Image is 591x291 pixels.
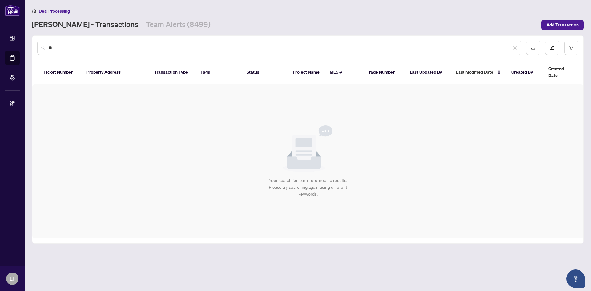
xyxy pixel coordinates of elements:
span: Created Date [548,65,574,79]
th: Status [242,60,288,84]
div: Your search for 'barh' returned no results. Please try searching again using different keywords. [266,177,350,197]
th: Tags [195,60,242,84]
button: Open asap [566,269,585,288]
button: edit [545,41,559,55]
span: edit [550,46,554,50]
img: logo [5,5,20,16]
button: Add Transaction [541,20,584,30]
span: Deal Processing [39,8,70,14]
th: Project Name [288,60,325,84]
span: Add Transaction [546,20,579,30]
span: home [32,9,36,13]
span: download [531,46,535,50]
th: Last Updated By [405,60,451,84]
th: Property Address [82,60,149,84]
th: MLS # [325,60,362,84]
a: [PERSON_NAME] - Transactions [32,19,139,30]
th: Ticket Number [38,60,82,84]
span: close [513,46,517,50]
th: Last Modified Date [451,60,506,84]
th: Created By [506,60,543,84]
button: filter [564,41,578,55]
span: filter [569,46,573,50]
span: LT [10,274,15,283]
th: Created Date [543,60,586,84]
span: Last Modified Date [456,69,493,75]
th: Trade Number [362,60,405,84]
a: Team Alerts (8499) [146,19,211,30]
img: Null State Icon [283,125,332,172]
button: download [526,41,540,55]
th: Transaction Type [149,60,195,84]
